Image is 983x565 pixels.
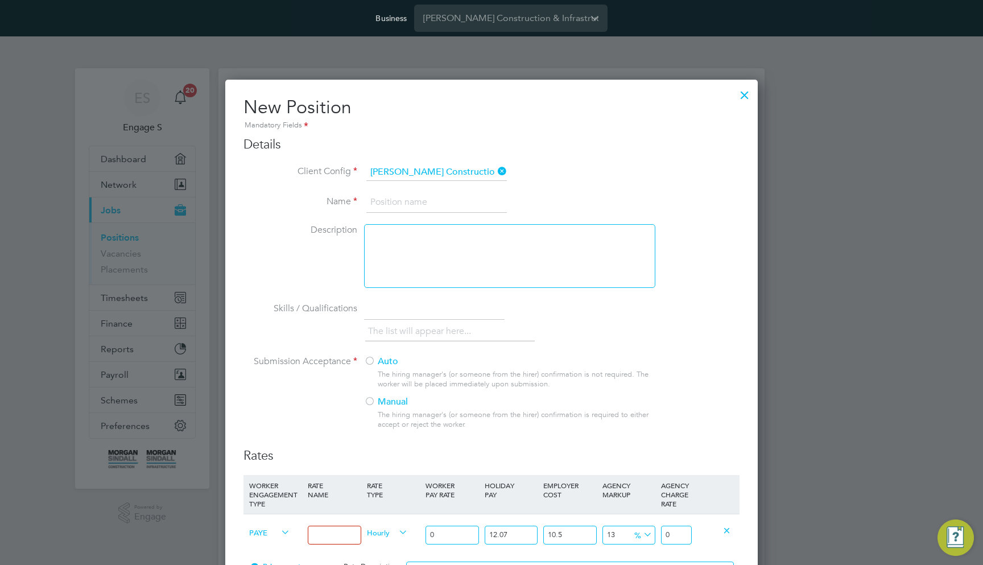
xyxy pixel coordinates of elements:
[630,528,654,541] span: %
[243,356,357,368] label: Submission Acceptance
[366,192,507,213] input: Position name
[368,324,476,339] li: The list will appear here...
[378,370,654,389] div: The hiring manager's (or someone from the hirer) confirmation is not required. The worker will be...
[364,396,646,408] label: Manual
[375,13,407,23] label: Business
[246,475,305,514] div: WORKER ENGAGEMENT TYPE
[482,475,540,505] div: HOLIDAY PAY
[378,410,654,430] div: The hiring manager's (or someone from the hirer) confirmation is required to either accept or rej...
[937,519,974,556] button: Engage Resource Center
[423,475,481,505] div: WORKER PAY RATE
[305,475,364,505] div: RATE NAME
[243,137,740,153] h3: Details
[364,356,646,368] label: Auto
[243,224,357,236] label: Description
[243,166,357,178] label: Client Config
[243,96,740,132] h2: New Position
[364,475,423,505] div: RATE TYPE
[600,475,658,505] div: AGENCY MARKUP
[367,526,408,538] span: Hourly
[243,448,740,464] h3: Rates
[540,475,599,505] div: EMPLOYER COST
[658,475,697,514] div: AGENCY CHARGE RATE
[243,303,357,315] label: Skills / Qualifications
[249,526,290,538] span: PAYE
[243,196,357,208] label: Name
[243,119,740,132] div: Mandatory Fields
[366,164,507,181] input: Search for...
